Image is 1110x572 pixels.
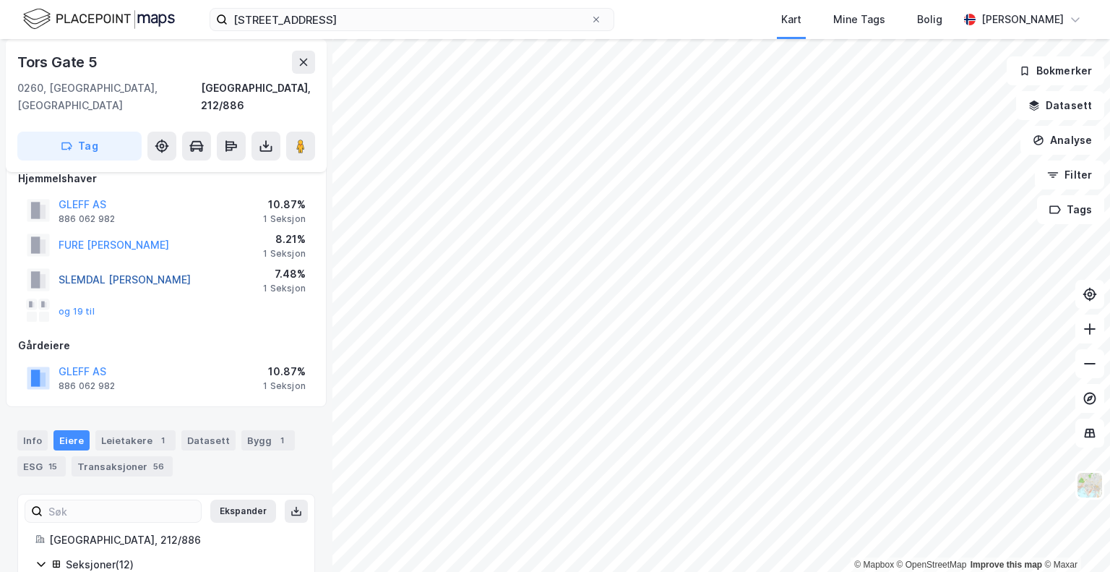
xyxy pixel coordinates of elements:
div: Info [17,430,48,451]
div: 56 [150,459,167,474]
div: 15 [46,459,60,474]
div: Kontrollprogram for chat [1038,503,1110,572]
div: Hjemmelshaver [18,170,314,187]
div: Tors Gate 5 [17,51,100,74]
button: Tag [17,132,142,161]
div: Bolig [917,11,942,28]
div: Kart [781,11,801,28]
div: Leietakere [95,430,176,451]
iframe: Chat Widget [1038,503,1110,572]
div: 8.21% [263,231,306,248]
div: ESG [17,456,66,477]
div: 1 [275,433,289,448]
div: Eiere [53,430,90,451]
div: 10.87% [263,363,306,380]
div: 1 Seksjon [263,248,306,260]
input: Søk på adresse, matrikkel, gårdeiere, leietakere eller personer [228,9,590,30]
a: OpenStreetMap [897,560,967,570]
div: [GEOGRAPHIC_DATA], 212/886 [201,80,315,114]
div: Transaksjoner [72,456,173,477]
div: [PERSON_NAME] [981,11,1064,28]
button: Datasett [1016,91,1104,120]
div: Mine Tags [833,11,885,28]
button: Analyse [1020,126,1104,155]
div: 1 Seksjon [263,380,306,392]
a: Improve this map [971,560,1042,570]
div: [GEOGRAPHIC_DATA], 212/886 [49,532,297,549]
div: 1 Seksjon [263,213,306,225]
div: 886 062 982 [59,213,115,225]
img: logo.f888ab2527a4732fd821a326f86c7f29.svg [23,7,175,32]
div: 0260, [GEOGRAPHIC_DATA], [GEOGRAPHIC_DATA] [17,80,201,114]
button: Ekspander [210,500,276,523]
button: Tags [1037,195,1104,224]
div: 1 [155,433,170,448]
img: Z [1076,471,1103,499]
a: Mapbox [854,560,894,570]
div: Bygg [241,430,295,451]
div: 10.87% [263,196,306,213]
div: 886 062 982 [59,380,115,392]
button: Filter [1035,161,1104,189]
div: 1 Seksjon [263,283,306,294]
button: Bokmerker [1007,56,1104,85]
input: Søk [43,500,201,522]
div: 7.48% [263,265,306,283]
div: Datasett [181,430,236,451]
div: Gårdeiere [18,337,314,354]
